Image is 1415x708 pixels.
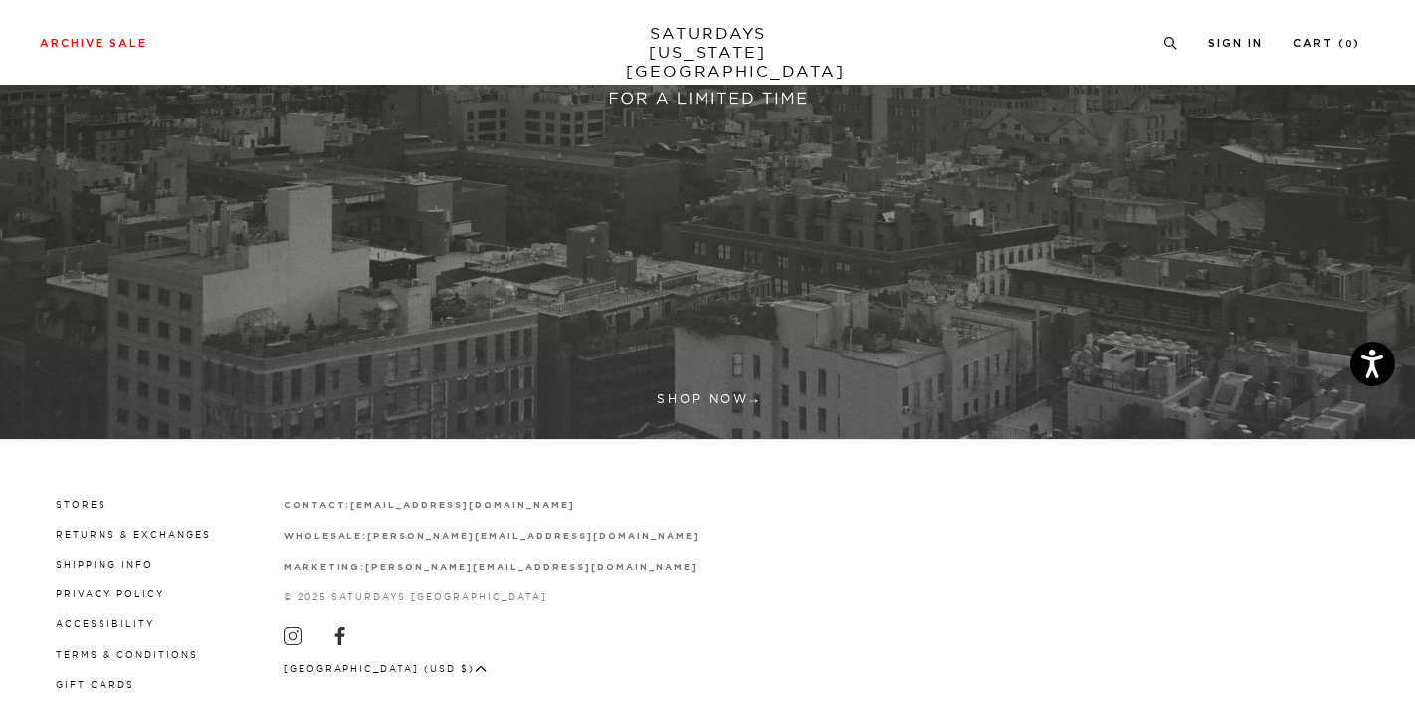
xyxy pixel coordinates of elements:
[284,501,351,510] strong: contact:
[626,24,790,81] a: SATURDAYS[US_STATE][GEOGRAPHIC_DATA]
[1208,38,1263,49] a: Sign In
[56,679,134,690] a: Gift Cards
[284,590,700,604] p: © 2025 Saturdays [GEOGRAPHIC_DATA]
[56,589,164,599] a: Privacy Policy
[56,559,153,570] a: Shipping Info
[284,532,368,541] strong: wholesale:
[350,499,574,510] a: [EMAIL_ADDRESS][DOMAIN_NAME]
[1345,40,1353,49] small: 0
[56,499,106,510] a: Stores
[367,530,699,541] a: [PERSON_NAME][EMAIL_ADDRESS][DOMAIN_NAME]
[40,38,147,49] a: Archive Sale
[284,661,488,676] button: [GEOGRAPHIC_DATA] (USD $)
[56,618,154,629] a: Accessibility
[284,563,366,572] strong: marketing:
[56,529,211,540] a: Returns & Exchanges
[1293,38,1360,49] a: Cart (0)
[350,501,574,510] strong: [EMAIL_ADDRESS][DOMAIN_NAME]
[365,561,697,572] a: [PERSON_NAME][EMAIL_ADDRESS][DOMAIN_NAME]
[56,649,198,660] a: Terms & Conditions
[365,563,697,572] strong: [PERSON_NAME][EMAIL_ADDRESS][DOMAIN_NAME]
[367,532,699,541] strong: [PERSON_NAME][EMAIL_ADDRESS][DOMAIN_NAME]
